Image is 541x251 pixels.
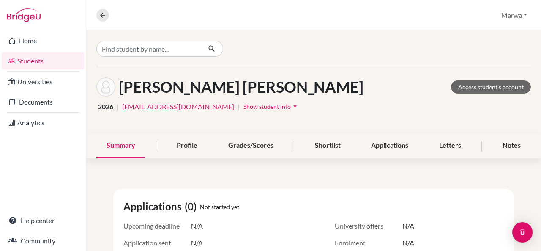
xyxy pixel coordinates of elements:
div: Letters [429,133,471,158]
a: Access student's account [451,80,531,94]
span: (0) [185,199,200,214]
button: Show student infoarrow_drop_down [243,100,300,113]
img: Bridge-U [7,8,41,22]
div: Applications [361,133,418,158]
a: Documents [2,94,84,110]
input: Find student by name... [96,41,201,57]
span: Applications [123,199,185,214]
span: University offers [335,221,402,231]
h1: [PERSON_NAME] [PERSON_NAME] [119,78,363,96]
div: Summary [96,133,145,158]
a: Students [2,52,84,69]
div: Shortlist [305,133,351,158]
span: Upcoming deadline [123,221,191,231]
div: Grades/Scores [218,133,284,158]
span: 2026 [98,102,113,112]
span: N/A [402,238,414,248]
div: Notes [492,133,531,158]
span: N/A [191,238,203,248]
a: [EMAIL_ADDRESS][DOMAIN_NAME] [122,102,234,112]
div: Profile [167,133,208,158]
span: | [117,102,119,112]
span: N/A [402,221,414,231]
span: Not started yet [200,202,239,211]
img: Humaid Jamal AbdulRahman Ahrari's avatar [96,77,115,97]
a: Universities [2,73,84,90]
span: Application sent [123,238,191,248]
span: N/A [191,221,203,231]
a: Community [2,232,84,249]
a: Analytics [2,114,84,131]
a: Help center [2,212,84,229]
div: Open Intercom Messenger [512,222,533,243]
button: Marwa [497,7,531,23]
span: Enrolment [335,238,402,248]
span: | [238,102,240,112]
a: Home [2,32,84,49]
span: Show student info [243,103,291,110]
i: arrow_drop_down [291,102,299,110]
